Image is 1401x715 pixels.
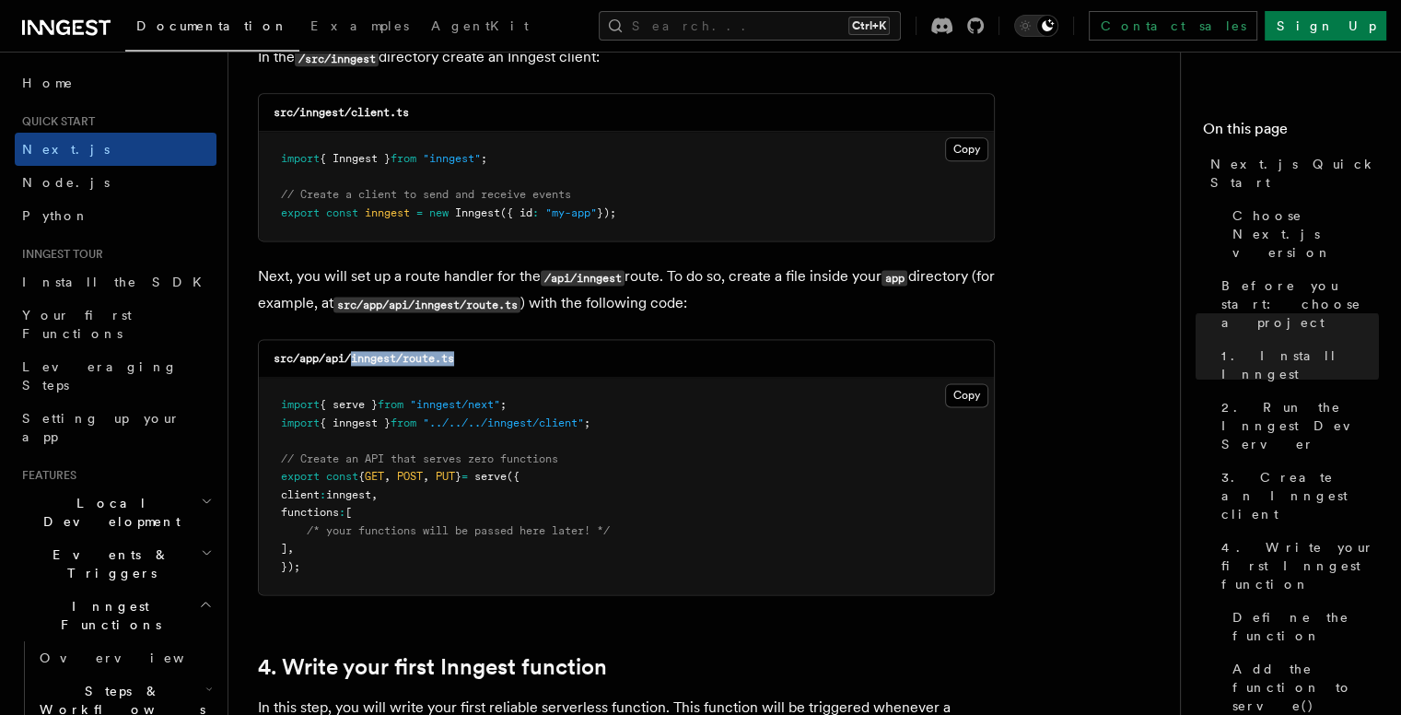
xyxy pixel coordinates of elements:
[15,597,199,634] span: Inngest Functions
[1221,276,1379,332] span: Before you start: choose a project
[22,308,132,341] span: Your first Functions
[378,398,403,411] span: from
[22,175,110,190] span: Node.js
[15,166,216,199] a: Node.js
[320,398,378,411] span: { serve }
[1265,11,1386,41] a: Sign Up
[420,6,540,50] a: AgentKit
[423,152,481,165] span: "inngest"
[461,470,468,483] span: =
[281,206,320,219] span: export
[258,44,995,71] p: In the directory create an Inngest client:
[1221,538,1379,593] span: 4. Write your first Inngest function
[1232,660,1379,715] span: Add the function to serve()
[22,275,213,289] span: Install the SDK
[15,199,216,232] a: Python
[474,470,507,483] span: serve
[136,18,288,33] span: Documentation
[410,398,500,411] span: "inngest/next"
[371,488,378,501] span: ,
[281,188,571,201] span: // Create a client to send and receive events
[339,506,345,519] span: :
[15,494,201,531] span: Local Development
[358,470,365,483] span: {
[15,299,216,350] a: Your first Functions
[436,470,455,483] span: PUT
[15,133,216,166] a: Next.js
[365,470,384,483] span: GET
[1214,461,1379,531] a: 3. Create an Inngest client
[326,470,358,483] span: const
[507,470,520,483] span: ({
[881,270,907,286] code: app
[455,206,500,219] span: Inngest
[281,152,320,165] span: import
[345,506,352,519] span: [
[423,416,584,429] span: "../../../inngest/client"
[281,416,320,429] span: import
[281,488,320,501] span: client
[295,51,379,66] code: /src/inngest
[326,488,371,501] span: inngest
[15,350,216,402] a: Leveraging Steps
[307,524,610,537] span: /* your functions will be passed here later! */
[258,264,995,317] p: Next, you will set up a route handler for the route. To do so, create a file inside your director...
[22,142,110,157] span: Next.js
[15,590,216,641] button: Inngest Functions
[481,152,487,165] span: ;
[281,452,558,465] span: // Create an API that serves zero functions
[22,411,181,444] span: Setting up your app
[1214,391,1379,461] a: 2. Run the Inngest Dev Server
[1225,601,1379,652] a: Define the function
[32,641,216,674] a: Overview
[397,470,423,483] span: POST
[15,486,216,538] button: Local Development
[15,468,76,483] span: Features
[1232,206,1379,262] span: Choose Next.js version
[1232,608,1379,645] span: Define the function
[274,106,409,119] code: src/inngest/client.ts
[455,470,461,483] span: }
[281,560,300,573] span: });
[333,297,520,312] code: src/app/api/inngest/route.ts
[945,137,988,161] button: Copy
[384,470,391,483] span: ,
[1221,468,1379,523] span: 3. Create an Inngest client
[1214,531,1379,601] a: 4. Write your first Inngest function
[15,265,216,299] a: Install the SDK
[15,402,216,453] a: Setting up your app
[1214,339,1379,391] a: 1. Install Inngest
[416,206,423,219] span: =
[423,470,429,483] span: ,
[281,470,320,483] span: export
[310,18,409,33] span: Examples
[1203,147,1379,199] a: Next.js Quick Start
[281,542,287,555] span: ]
[391,152,416,165] span: from
[320,152,391,165] span: { Inngest }
[1221,398,1379,453] span: 2. Run the Inngest Dev Server
[281,506,339,519] span: functions
[15,538,216,590] button: Events & Triggers
[287,542,294,555] span: ,
[1014,15,1058,37] button: Toggle dark mode
[584,416,590,429] span: ;
[1203,118,1379,147] h4: On this page
[597,206,616,219] span: });
[541,270,625,286] code: /api/inngest
[320,416,391,429] span: { inngest }
[22,208,89,223] span: Python
[848,17,890,35] kbd: Ctrl+K
[299,6,420,50] a: Examples
[15,114,95,129] span: Quick start
[1214,269,1379,339] a: Before you start: choose a project
[1221,346,1379,383] span: 1. Install Inngest
[431,18,529,33] span: AgentKit
[391,416,416,429] span: from
[281,398,320,411] span: import
[365,206,410,219] span: inngest
[22,74,74,92] span: Home
[532,206,539,219] span: :
[15,66,216,100] a: Home
[500,206,532,219] span: ({ id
